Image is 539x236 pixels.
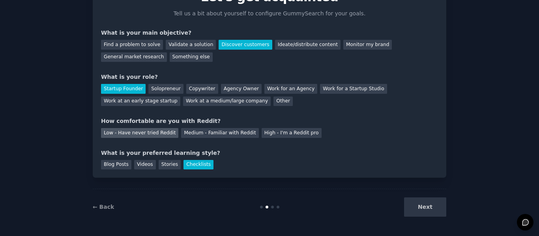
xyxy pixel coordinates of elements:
div: Work at a medium/large company [183,97,271,106]
div: Copywriter [186,84,218,94]
div: General market research [101,52,167,62]
div: Low - Have never tried Reddit [101,128,178,138]
div: Other [273,97,293,106]
div: Work for a Startup Studio [320,84,387,94]
div: Checklists [183,160,213,170]
div: What is your preferred learning style? [101,149,438,157]
div: Medium - Familiar with Reddit [181,128,258,138]
div: Solopreneur [148,84,183,94]
a: ← Back [93,204,114,210]
div: Ideate/distribute content [275,40,341,50]
div: High - I'm a Reddit pro [262,128,322,138]
div: Something else [170,52,213,62]
div: What is your main objective? [101,29,438,37]
div: Work for an Agency [264,84,317,94]
div: Videos [134,160,156,170]
div: Stories [159,160,181,170]
div: Monitor my brand [343,40,392,50]
div: How comfortable are you with Reddit? [101,117,438,125]
div: Startup Founder [101,84,146,94]
div: Blog Posts [101,160,131,170]
div: Find a problem to solve [101,40,163,50]
div: Work at an early stage startup [101,97,180,106]
div: Agency Owner [221,84,262,94]
p: Tell us a bit about yourself to configure GummySearch for your goals. [170,9,369,18]
div: Discover customers [219,40,272,50]
div: What is your role? [101,73,438,81]
div: Validate a solution [166,40,216,50]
